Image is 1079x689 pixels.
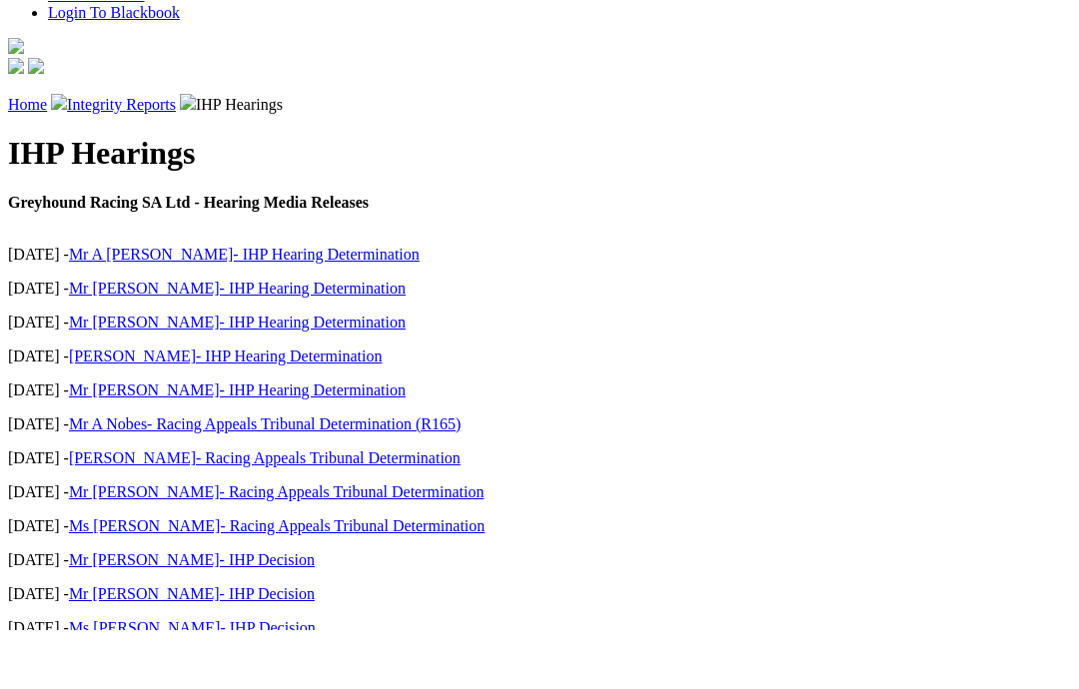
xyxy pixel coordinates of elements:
[8,474,1071,492] p: [DATE] -
[8,117,24,133] img: facebook.svg
[48,27,173,44] a: Cash Up Your Club
[69,474,461,491] a: Mr A Nobes- Racing Appeals Tribunal Determination (R165)
[69,610,315,627] a: Mr [PERSON_NAME]- IHP Decision
[177,27,424,44] a: Chasers Restaurant & Function Centre
[67,155,176,172] a: Integrity Reports
[8,440,1071,458] p: [DATE] -
[28,117,44,133] img: twitter.svg
[51,153,67,169] img: chevron-right.svg
[8,194,1071,231] h1: IHP Hearings
[8,644,1071,662] p: [DATE] -
[69,305,420,322] a: Mr A [PERSON_NAME]- IHP Hearing Determination
[48,9,136,26] a: Bar & Dining
[69,372,406,389] a: Mr [PERSON_NAME]- IHP Hearing Determination
[69,440,406,457] a: Mr [PERSON_NAME]- IHP Hearing Determination
[69,644,315,661] a: Mr [PERSON_NAME]- IHP Decision
[48,63,180,80] a: Login To Blackbook
[8,576,1071,594] p: [DATE] -
[180,153,196,169] img: chevron-right.svg
[8,542,1071,560] p: [DATE] -
[8,339,1071,356] p: [DATE] -
[8,253,369,270] strong: Greyhound Racing SA Ltd - Hearing Media Releases
[48,45,144,62] a: Contact GRSA
[69,406,383,423] a: [PERSON_NAME]- IHP Hearing Determination
[69,542,485,559] a: Mr [PERSON_NAME]- Racing Appeals Tribunal Determination
[69,339,406,355] a: Mr [PERSON_NAME]- IHP Hearing Determination
[8,97,24,113] img: logo-grsa-white.png
[8,406,1071,424] p: [DATE] -
[8,508,1071,526] p: [DATE] -
[8,372,1071,390] p: [DATE] -
[69,508,461,525] a: [PERSON_NAME]- Racing Appeals Tribunal Determination
[48,27,1071,45] div: Bar & Dining
[69,576,485,593] a: Ms [PERSON_NAME]- Racing Appeals Tribunal Determination
[8,305,1071,323] p: [DATE] -
[8,155,47,172] a: Home
[8,610,1071,628] p: [DATE] -
[8,153,1071,173] p: IHP Hearings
